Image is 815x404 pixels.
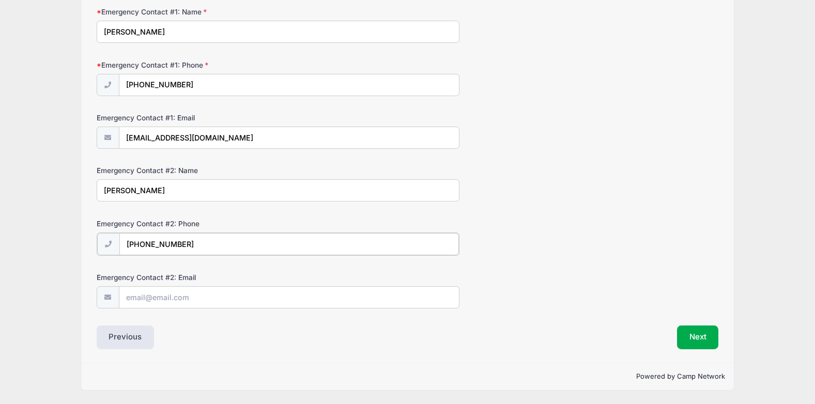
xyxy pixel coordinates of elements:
[97,272,304,283] label: Emergency Contact #2: Email
[677,325,719,349] button: Next
[97,60,304,70] label: Emergency Contact #1: Phone
[119,286,459,308] input: email@email.com
[119,127,459,149] input: email@email.com
[119,74,459,96] input: (xxx) xxx-xxxx
[97,165,304,176] label: Emergency Contact #2: Name
[97,219,304,229] label: Emergency Contact #2: Phone
[119,233,459,255] input: (xxx) xxx-xxxx
[97,7,304,17] label: Emergency Contact #1: Name
[90,371,726,382] p: Powered by Camp Network
[97,113,304,123] label: Emergency Contact #1: Email
[97,325,155,349] button: Previous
